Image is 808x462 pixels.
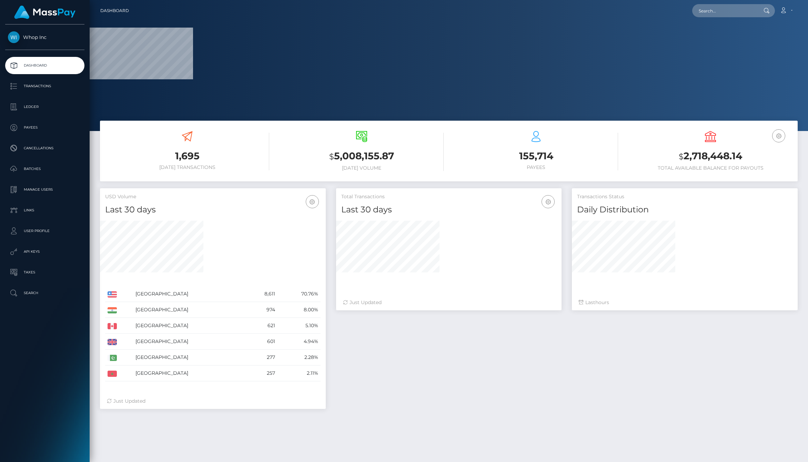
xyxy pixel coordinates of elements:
[280,165,444,171] h6: [DATE] Volume
[341,193,557,200] h5: Total Transactions
[277,365,321,381] td: 2.11%
[247,302,277,318] td: 974
[247,318,277,334] td: 621
[277,350,321,365] td: 2.28%
[5,98,84,115] a: Ledger
[133,318,247,334] td: [GEOGRAPHIC_DATA]
[108,339,117,345] img: GB.png
[8,226,82,236] p: User Profile
[277,302,321,318] td: 8.00%
[8,81,82,91] p: Transactions
[8,164,82,174] p: Batches
[5,140,84,157] a: Cancellations
[247,365,277,381] td: 257
[133,302,247,318] td: [GEOGRAPHIC_DATA]
[5,243,84,260] a: API Keys
[133,365,247,381] td: [GEOGRAPHIC_DATA]
[5,119,84,136] a: Payees
[8,247,82,257] p: API Keys
[105,204,321,216] h4: Last 30 days
[454,149,618,163] h3: 155,714
[277,334,321,350] td: 4.94%
[5,57,84,74] a: Dashboard
[5,222,84,240] a: User Profile
[679,152,684,161] small: $
[8,102,82,112] p: Ledger
[133,286,247,302] td: [GEOGRAPHIC_DATA]
[277,286,321,302] td: 70.76%
[247,286,277,302] td: 8,611
[454,164,618,170] h6: Payees
[628,165,792,171] h6: Total Available Balance for Payouts
[343,299,555,306] div: Just Updated
[341,204,557,216] h4: Last 30 days
[692,4,757,17] input: Search...
[108,355,117,361] img: PK.png
[107,398,319,405] div: Just Updated
[5,264,84,281] a: Taxes
[277,318,321,334] td: 5.10%
[8,122,82,133] p: Payees
[8,31,20,43] img: Whop Inc
[579,299,791,306] div: Last hours
[108,323,117,329] img: CA.png
[105,193,321,200] h5: USD Volume
[577,204,792,216] h4: Daily Distribution
[5,284,84,302] a: Search
[577,193,792,200] h5: Transactions Status
[628,149,792,163] h3: 2,718,448.14
[8,205,82,215] p: Links
[5,181,84,198] a: Manage Users
[133,334,247,350] td: [GEOGRAPHIC_DATA]
[108,291,117,298] img: US.png
[280,149,444,163] h3: 5,008,155.87
[105,164,269,170] h6: [DATE] Transactions
[5,202,84,219] a: Links
[329,152,334,161] small: $
[8,288,82,298] p: Search
[8,184,82,195] p: Manage Users
[5,160,84,178] a: Batches
[247,350,277,365] td: 277
[5,34,84,40] span: Whop Inc
[8,143,82,153] p: Cancellations
[8,60,82,71] p: Dashboard
[105,149,269,163] h3: 1,695
[14,6,75,19] img: MassPay Logo
[247,334,277,350] td: 601
[8,267,82,278] p: Taxes
[108,307,117,313] img: IN.png
[133,350,247,365] td: [GEOGRAPHIC_DATA]
[100,3,129,18] a: Dashboard
[108,371,117,377] img: MA.png
[5,78,84,95] a: Transactions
